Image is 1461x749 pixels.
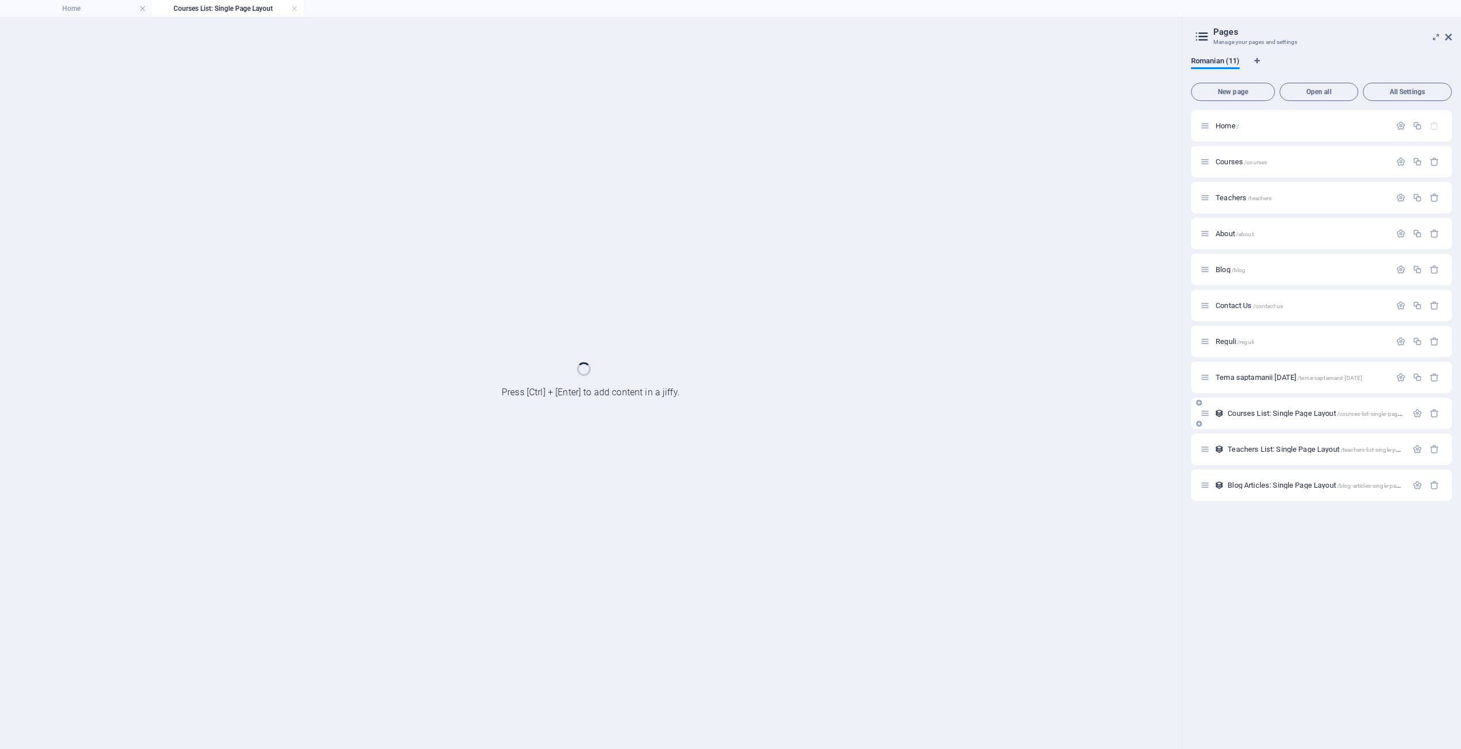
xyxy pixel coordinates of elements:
[1412,444,1422,454] div: Settings
[1412,480,1422,490] div: Settings
[1212,338,1390,345] div: Reguli/reguli
[1430,229,1439,238] div: Remove
[1430,480,1439,490] div: Remove
[1237,123,1239,129] span: /
[1228,445,1423,454] span: Click to open page
[1363,83,1452,101] button: All Settings
[1297,375,1362,381] span: /tema-saptamanii-[DATE]
[1228,481,1420,489] span: Click to open page
[1216,122,1239,130] span: Click to open page
[1430,121,1439,131] div: The startpage cannot be deleted
[1196,88,1270,95] span: New page
[1216,373,1362,382] span: Tema saptamanii [DATE]
[1191,83,1275,101] button: New page
[1214,444,1224,454] div: This layout is used as a template for all items (e.g. a blog post) of this collection. The conten...
[1212,230,1390,237] div: About/about
[1285,88,1353,95] span: Open all
[1212,122,1390,129] div: Home/
[1412,229,1422,238] div: Duplicate
[1412,373,1422,382] div: Duplicate
[1224,446,1407,453] div: Teachers List: Single Page Layout/teachers-list-single-page-layout
[152,2,304,15] h4: Courses List: Single Page Layout
[1396,301,1406,310] div: Settings
[1412,408,1422,418] div: Settings
[1212,374,1390,381] div: Tema saptamanii [DATE]/tema-saptamanii-[DATE]
[1430,373,1439,382] div: Remove
[1396,121,1406,131] div: Settings
[1213,37,1429,47] h3: Manage your pages and settings
[1396,157,1406,167] div: Settings
[1280,83,1358,101] button: Open all
[1237,339,1254,345] span: /reguli
[1412,265,1422,274] div: Duplicate
[1212,194,1390,201] div: Teachers/teachers
[1212,302,1390,309] div: Contact Us/contact-us
[1430,265,1439,274] div: Remove
[1216,301,1283,310] span: Click to open page
[1396,229,1406,238] div: Settings
[1214,408,1224,418] div: This layout is used as a template for all items (e.g. a blog post) of this collection. The conten...
[1396,337,1406,346] div: Settings
[1430,193,1439,203] div: Remove
[1430,408,1439,418] div: Remove
[1396,193,1406,203] div: Settings
[1337,411,1418,417] span: /courses-list-single-page-layout
[1212,158,1390,165] div: Courses/courses
[1232,267,1246,273] span: /blog
[1412,337,1422,346] div: Duplicate
[1216,229,1254,238] span: Click to open page
[1412,157,1422,167] div: Duplicate
[1212,266,1390,273] div: Blog/blog
[1341,447,1423,453] span: /teachers-list-single-page-layout
[1213,27,1452,37] h2: Pages
[1430,157,1439,167] div: Remove
[1216,157,1267,166] span: Click to open page
[1368,88,1447,95] span: All Settings
[1216,193,1272,202] span: Click to open page
[1214,480,1224,490] div: This layout is used as a template for all items (e.g. a blog post) of this collection. The conten...
[1236,231,1254,237] span: /about
[1430,444,1439,454] div: Remove
[1216,265,1245,274] span: Click to open page
[1248,195,1272,201] span: /teachers
[1191,54,1240,70] span: Romanian (11)
[1396,265,1406,274] div: Settings
[1337,483,1420,489] span: /blog-articles-single-page-layout
[1430,301,1439,310] div: Remove
[1224,481,1407,489] div: Blog Articles: Single Page Layout/blog-articles-single-page-layout
[1412,193,1422,203] div: Duplicate
[1396,373,1406,382] div: Settings
[1216,337,1254,346] span: Click to open page
[1224,410,1407,417] div: Courses List: Single Page Layout/courses-list-single-page-layout
[1191,56,1452,78] div: Language Tabs
[1244,159,1267,165] span: /courses
[1412,301,1422,310] div: Duplicate
[1228,409,1418,418] span: Click to open page
[1412,121,1422,131] div: Duplicate
[1253,303,1284,309] span: /contact-us
[1430,337,1439,346] div: Remove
